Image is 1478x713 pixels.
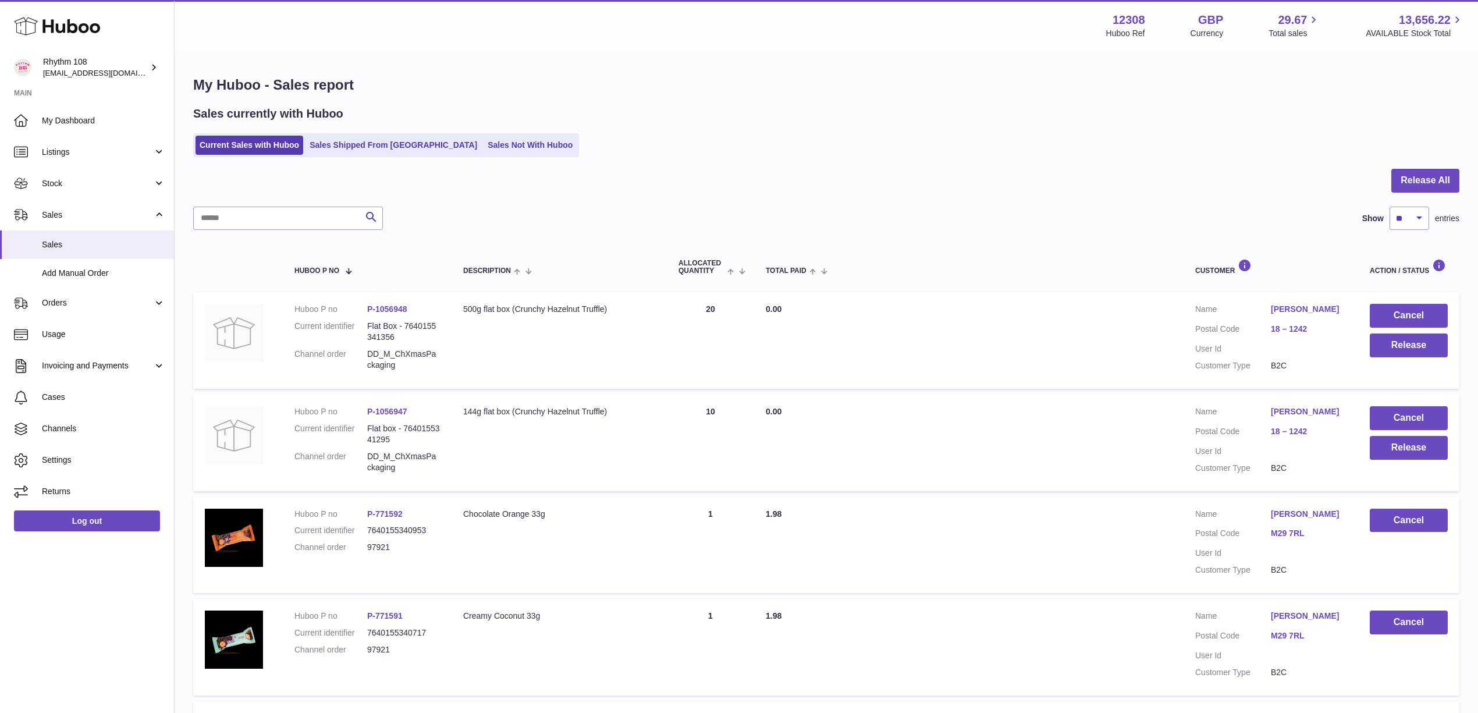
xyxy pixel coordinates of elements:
dd: 7640155340953 [367,525,440,536]
td: 10 [667,395,754,491]
dd: B2C [1271,360,1346,371]
span: AVAILABLE Stock Total [1366,28,1464,39]
dt: Current identifier [294,423,367,445]
span: [EMAIL_ADDRESS][DOMAIN_NAME] [43,68,171,77]
a: 18 – 1242 [1271,324,1346,335]
span: Channels [42,423,165,434]
a: [PERSON_NAME] [1271,304,1346,315]
dt: User Id [1195,548,1271,559]
dt: Customer Type [1195,565,1271,576]
dt: User Id [1195,650,1271,661]
dt: Huboo P no [294,406,367,417]
a: P-771591 [367,611,403,620]
dt: Current identifier [294,321,367,343]
span: Total paid [766,267,806,275]
span: Cases [42,392,165,403]
dt: Customer Type [1195,360,1271,371]
button: Cancel [1370,304,1448,328]
a: [PERSON_NAME] [1271,509,1346,520]
span: My Dashboard [42,115,165,126]
td: 1 [667,497,754,594]
dt: Postal Code [1195,426,1271,440]
strong: 12308 [1113,12,1145,28]
a: Current Sales with Huboo [196,136,303,155]
button: Cancel [1370,509,1448,533]
img: 123081684745583.jpg [205,611,263,669]
div: Creamy Coconut 33g [463,611,655,622]
span: 1.98 [766,611,781,620]
span: Description [463,267,511,275]
dt: Huboo P no [294,304,367,315]
dt: Name [1195,406,1271,420]
dt: User Id [1195,343,1271,354]
dt: Customer Type [1195,463,1271,474]
button: Release All [1391,169,1459,193]
dt: Huboo P no [294,611,367,622]
img: no-photo.jpg [205,406,263,464]
span: Stock [42,178,153,189]
dt: Huboo P no [294,509,367,520]
dt: Postal Code [1195,630,1271,644]
dd: 97921 [367,644,440,655]
img: orders@rhythm108.com [14,59,31,76]
span: 1.98 [766,509,781,519]
span: entries [1435,213,1459,224]
a: [PERSON_NAME] [1271,406,1346,417]
dd: DD_M_ChXmasPackaging [367,349,440,371]
a: M29 7RL [1271,528,1346,539]
dt: Postal Code [1195,528,1271,542]
a: 13,656.22 AVAILABLE Stock Total [1366,12,1464,39]
span: Returns [42,486,165,497]
span: Listings [42,147,153,158]
div: 144g flat box (Crunchy Hazelnut Truffle) [463,406,655,417]
dt: Name [1195,509,1271,523]
a: P-1056948 [367,304,407,314]
button: Cancel [1370,406,1448,430]
span: Sales [42,210,153,221]
img: no-photo.jpg [205,304,263,362]
dd: B2C [1271,667,1346,678]
dt: Channel order [294,644,367,655]
span: Huboo P no [294,267,339,275]
button: Cancel [1370,611,1448,634]
dt: Current identifier [294,525,367,536]
dt: Channel order [294,349,367,371]
span: 0.00 [766,407,781,416]
dd: DD_M_ChXmasPackaging [367,451,440,473]
img: 123081684745551.jpg [205,509,263,567]
div: 500g flat box (Crunchy Hazelnut Truffle) [463,304,655,315]
dd: B2C [1271,565,1346,576]
div: Huboo Ref [1106,28,1145,39]
a: 18 – 1242 [1271,426,1346,437]
td: 1 [667,599,754,696]
span: ALLOCATED Quantity [678,260,724,275]
span: Add Manual Order [42,268,165,279]
div: Currency [1191,28,1224,39]
span: Orders [42,297,153,308]
label: Show [1362,213,1384,224]
dd: B2C [1271,463,1346,474]
dt: Name [1195,611,1271,625]
dt: Postal Code [1195,324,1271,338]
span: Invoicing and Payments [42,360,153,371]
div: Action / Status [1370,259,1448,275]
dt: User Id [1195,446,1271,457]
span: Settings [42,455,165,466]
dt: Customer Type [1195,667,1271,678]
span: 0.00 [766,304,781,314]
dd: Flat box - 7640155341295 [367,423,440,445]
dt: Name [1195,304,1271,318]
dd: 97921 [367,542,440,553]
a: 29.67 Total sales [1269,12,1320,39]
button: Release [1370,436,1448,460]
span: 13,656.22 [1399,12,1451,28]
a: P-1056947 [367,407,407,416]
td: 20 [667,292,754,389]
a: P-771592 [367,509,403,519]
button: Release [1370,334,1448,357]
span: Sales [42,239,165,250]
h1: My Huboo - Sales report [193,76,1459,94]
a: [PERSON_NAME] [1271,611,1346,622]
a: M29 7RL [1271,630,1346,641]
div: Rhythm 108 [43,56,148,79]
